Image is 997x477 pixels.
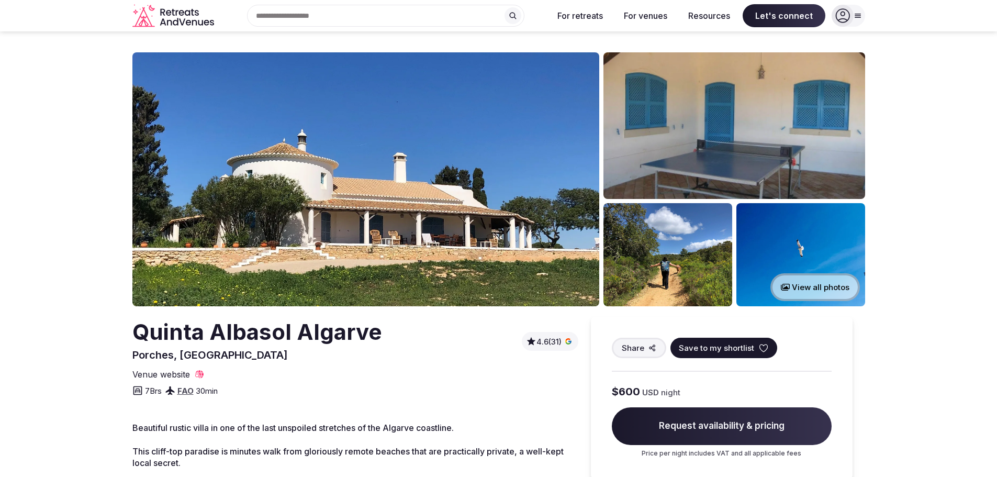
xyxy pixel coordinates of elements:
[145,385,162,396] span: 7 Brs
[622,342,644,353] span: Share
[661,387,680,398] span: night
[770,273,860,301] button: View all photos
[132,423,454,433] span: Beautiful rustic villa in one of the last unspoiled stretches of the Algarve coastline.
[612,449,832,458] p: Price per night includes VAT and all applicable fees
[612,384,640,399] span: $600
[736,203,865,306] img: Venue gallery photo
[132,52,599,306] img: Venue cover photo
[177,386,194,396] a: FAO
[196,385,218,396] span: 30 min
[743,4,825,27] span: Let's connect
[603,203,732,306] img: Venue gallery photo
[526,336,574,347] button: 4.6(31)
[536,337,562,347] span: 4.6 (31)
[132,4,216,28] a: Visit the homepage
[603,52,865,199] img: Venue gallery photo
[670,338,777,358] button: Save to my shortlist
[549,4,611,27] button: For retreats
[680,4,738,27] button: Resources
[612,338,666,358] button: Share
[132,4,216,28] svg: Retreats and Venues company logo
[615,4,676,27] button: For venues
[679,342,754,353] span: Save to my shortlist
[132,317,382,348] h2: Quinta Albasol Algarve
[612,407,832,445] span: Request availability & pricing
[642,387,659,398] span: USD
[132,349,288,361] span: Porches, [GEOGRAPHIC_DATA]
[132,446,564,468] span: This cliff-top paradise is minutes walk from gloriously remote beaches that are practically priva...
[132,369,205,380] a: Venue website
[132,369,190,380] span: Venue website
